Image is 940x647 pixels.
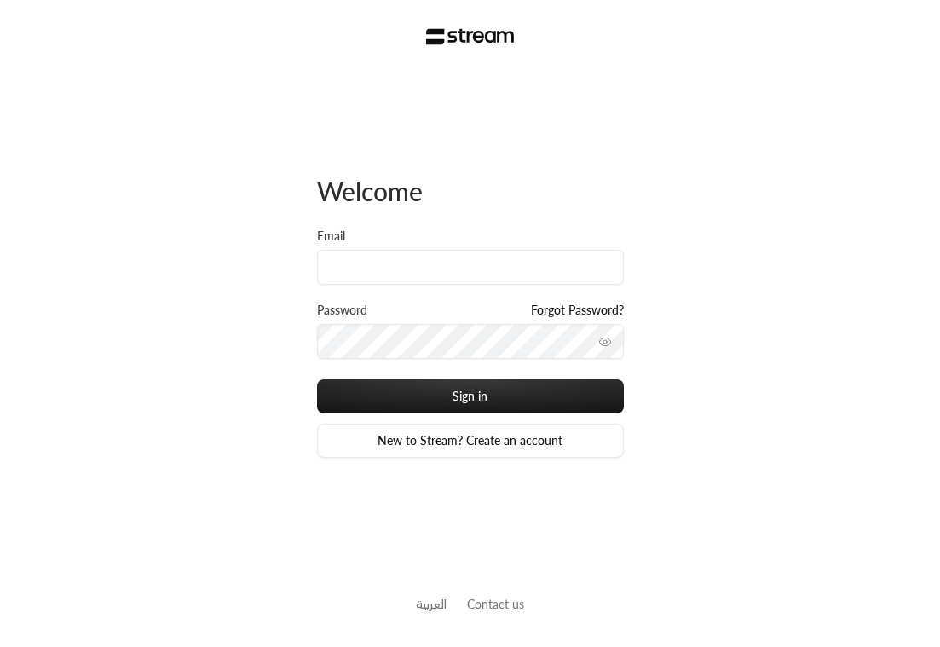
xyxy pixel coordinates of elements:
button: toggle password visibility [591,328,619,355]
a: Contact us [467,597,524,611]
a: العربية [416,588,447,620]
a: New to Stream? Create an account [317,424,624,458]
label: Password [317,302,367,319]
a: Forgot Password? [531,302,624,319]
button: Sign in [317,379,624,413]
img: Stream Logo [426,28,514,45]
button: Contact us [467,595,524,613]
span: Welcome [317,176,423,206]
label: Email [317,228,345,245]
